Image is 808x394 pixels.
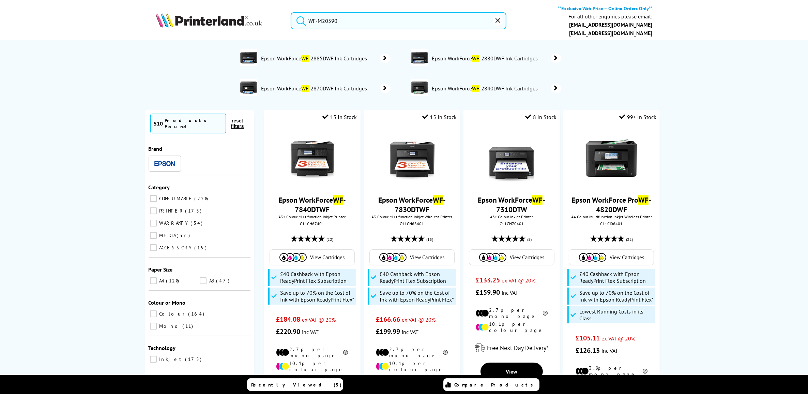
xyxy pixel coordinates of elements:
[183,323,195,329] span: 11
[280,271,354,284] span: £40 Cashback with Epson ReadyPrint Flex Subscription
[402,329,418,335] span: inc VAT
[149,145,163,152] span: Brand
[261,85,370,92] span: Epson WorkForce -2870DWF Ink Cartridges
[502,289,518,296] span: inc VAT
[568,13,652,20] div: For all other enquiries please email:
[573,253,650,262] a: View Cartridges
[569,21,652,28] a: [EMAIL_ADDRESS][DOMAIN_NAME]
[579,271,654,284] span: £40 Cashback with Epson ReadyPrint Flex Subscription
[571,195,651,214] a: Epson WorkForce ProWF-4820DWF
[247,378,343,391] a: Recently Viewed (5)
[279,253,307,262] img: Cartridges
[158,311,188,317] span: Colour
[431,79,561,98] a: Epson WorkForceWF-2840DWF Ink Cartridges
[369,221,455,226] div: C11CH68401
[467,338,557,357] div: modal_delivery
[411,79,428,96] img: C11CG30405-departmentimage.jpg
[261,55,370,62] span: Epson WorkForce -2885DWF Ink Cartridges
[276,315,300,324] span: £184.08
[476,307,548,319] li: 2.7p per mono page
[195,195,210,202] span: 228
[150,232,157,239] input: MEDIA 37
[150,277,157,284] input: A4 128
[476,288,500,297] span: £159.90
[431,55,540,62] span: Epson WorkForce -2880DWF Ink Cartridges
[310,254,345,261] span: View Cartridges
[149,299,186,306] span: Colour or Mono
[527,233,532,246] span: (5)
[579,289,654,303] span: Save up to 70% on the Cost of Ink with Epson ReadyPrint Flex*
[280,289,354,303] span: Save up to 70% on the Cost of Ink with Epson ReadyPrint Flex*
[579,308,654,322] span: Lowest Running Costs in its Class
[373,253,451,262] a: View Cartridges
[486,132,537,184] img: epson-wf-7310-front-new-small.jpg
[379,253,407,262] img: Cartridges
[158,323,182,329] span: Mono
[532,195,543,205] mark: WF
[476,321,548,333] li: 10.1p per colour page
[158,232,176,238] span: MEDIA
[558,5,652,12] b: **Exclusive Web Price – Online Orders Only**
[568,221,655,226] div: C11CJ06401
[156,13,283,29] a: Printerland Logo
[158,245,194,251] span: ACCESSORY
[191,220,204,226] span: 54
[261,79,391,98] a: Epson WorkForceWF-2870DWF Ink Cartridges
[431,85,540,92] span: Epson WorkForce -2840DWF Ink Cartridges
[302,85,309,92] mark: WF
[426,233,433,246] span: (15)
[208,278,215,284] span: A3
[333,195,343,205] mark: WF
[411,49,428,66] img: C11CG28405-departmentimage.jpg
[154,161,175,166] img: Epson
[240,49,257,66] img: C11CG28405-departmentimage.jpg
[376,346,448,359] li: 2.7p per mono page
[149,184,170,191] span: Category
[158,220,190,226] span: WARRANTY
[302,55,309,62] mark: WF
[158,278,166,284] span: A4
[601,347,618,354] span: inc VAT
[380,271,454,284] span: £40 Cashback with Epson ReadyPrint Flex Subscription
[302,316,336,323] span: ex VAT @ 20%
[476,276,500,284] span: £133.25
[269,221,355,226] div: C11CH67401
[156,13,262,28] img: Printerland Logo
[166,278,181,284] span: 128
[188,311,206,317] span: 164
[177,232,192,238] span: 37
[472,85,479,92] mark: WF
[267,214,357,219] span: A3+ Colour Multifunction Inkjet Printer
[579,253,606,262] img: Cartridges
[154,120,163,127] span: 510
[380,289,454,303] span: Save up to 70% on the Cost of Ink with Epson ReadyPrint Flex*
[291,12,506,29] input: Search
[576,346,600,355] span: £126.13
[302,329,319,335] span: inc VAT
[150,310,157,317] input: Colour 164
[261,49,391,68] a: Epson WorkForceWF-2885DWF Ink Cartridges
[638,195,649,205] mark: WF
[378,195,446,214] a: Epson WorkForceWF-7830DTWF
[601,335,635,342] span: ex VAT @ 20%
[402,316,436,323] span: ex VAT @ 20%
[276,327,300,336] span: £220.90
[472,55,479,62] mark: WF
[158,208,185,214] span: PRINTER
[149,345,176,351] span: Technology
[376,360,448,373] li: 10.1p per colour page
[506,368,517,375] span: View
[323,114,357,120] div: 15 In Stock
[195,245,209,251] span: 16
[443,378,539,391] a: Compare Products
[158,195,194,202] span: CONSUMABLE
[276,346,348,359] li: 2.7p per mono page
[478,195,545,214] a: Epson WorkForceWF-7310DTW
[150,195,157,202] input: CONSUMABLE 228
[422,114,457,120] div: 15 In Stock
[569,30,652,37] a: [EMAIL_ADDRESS][DOMAIN_NAME]
[240,79,257,96] img: C11CG31403-departmentimage.jpg
[567,214,656,219] span: A4 Colour Multifunction Inkjet Wireless Printer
